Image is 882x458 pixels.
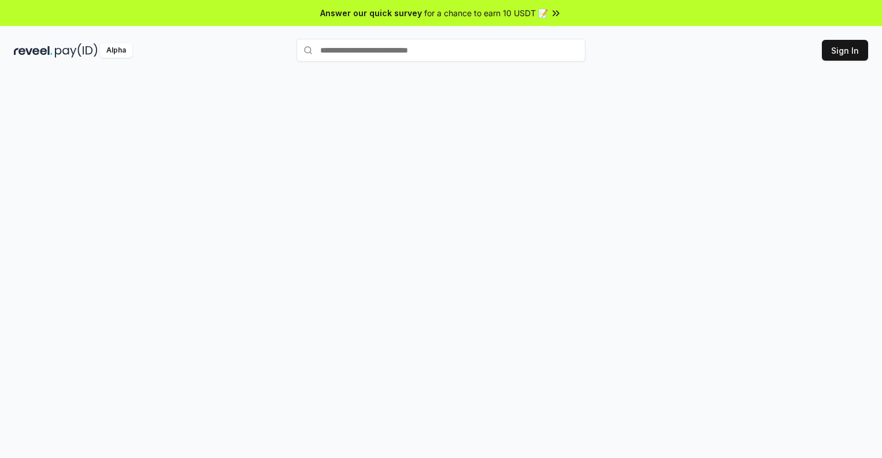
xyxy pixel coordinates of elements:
[424,7,548,19] span: for a chance to earn 10 USDT 📝
[320,7,422,19] span: Answer our quick survey
[14,43,53,58] img: reveel_dark
[55,43,98,58] img: pay_id
[100,43,132,58] div: Alpha
[822,40,868,61] button: Sign In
